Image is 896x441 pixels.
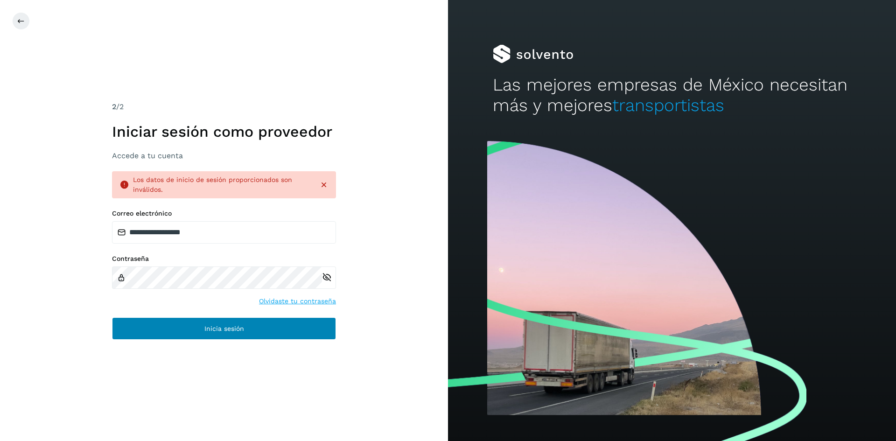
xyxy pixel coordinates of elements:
[204,325,244,332] span: Inicia sesión
[259,296,336,306] a: Olvidaste tu contraseña
[112,317,336,340] button: Inicia sesión
[112,151,336,160] h3: Accede a tu cuenta
[112,102,116,111] span: 2
[112,123,336,140] h1: Iniciar sesión como proveedor
[493,75,851,116] h2: Las mejores empresas de México necesitan más y mejores
[133,175,312,195] div: Los datos de inicio de sesión proporcionados son inválidos.
[112,210,336,217] label: Correo electrónico
[112,101,336,112] div: /2
[112,255,336,263] label: Contraseña
[612,95,724,115] span: transportistas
